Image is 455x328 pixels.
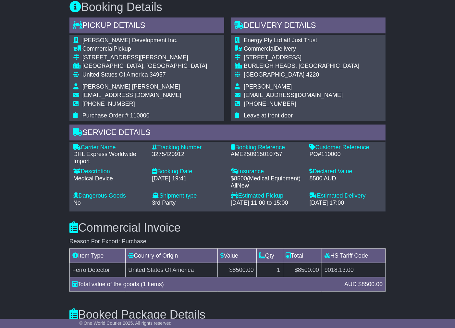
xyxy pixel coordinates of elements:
[256,263,283,277] td: 1
[82,63,207,70] div: [GEOGRAPHIC_DATA], [GEOGRAPHIC_DATA]
[310,151,382,158] div: PO#110000
[152,175,224,182] div: [DATE] 19:41
[283,249,322,263] td: Total
[73,175,146,182] div: Medical Device
[244,45,275,52] span: Commercial
[73,151,146,165] div: DHL Express Worldwide Import
[283,263,322,277] td: $8500.00
[150,71,166,78] span: 34957
[218,263,256,277] td: $8500.00
[69,18,224,35] div: Pickup Details
[69,249,126,263] td: Item Type
[152,200,176,206] span: 3rd Party
[244,112,293,119] span: Leave at front door
[82,83,180,90] span: [PERSON_NAME] [PERSON_NAME]
[152,168,224,175] div: Booking Date
[231,192,303,200] div: Estimated Pickup
[244,45,359,53] div: Delivery
[126,263,218,277] td: United States Of America
[244,37,317,43] span: Energy Pty Ltd atf Just Trust
[126,249,218,263] td: Country of Origin
[69,280,341,289] div: Total value of the goods (1 Items)
[310,175,382,182] div: 8500 AUD
[82,71,148,78] span: United States Of America
[244,101,296,107] span: [PHONE_NUMBER]
[310,192,382,200] div: Estimated Delivery
[234,175,247,182] span: 8500
[231,144,303,151] div: Booking Reference
[152,144,224,151] div: Tracking Number
[69,263,126,277] td: Ferro Detector
[73,168,146,175] div: Description
[82,92,181,98] span: [EMAIL_ADDRESS][DOMAIN_NAME]
[82,45,207,53] div: Pickup
[231,182,303,189] div: AllNew
[152,192,224,200] div: Shipment type
[231,200,303,207] div: [DATE] 11:00 to 15:00
[341,280,386,289] div: AUD $8500.00
[152,151,224,158] div: 3275420912
[244,71,304,78] span: [GEOGRAPHIC_DATA]
[82,45,114,52] span: Commercial
[218,249,256,263] td: Value
[79,321,173,326] span: © One World Courier 2025. All rights reserved.
[82,54,207,61] div: [STREET_ADDRESS][PERSON_NAME]
[310,200,382,207] div: [DATE] 17:00
[69,125,386,142] div: Service Details
[322,249,385,263] td: HS Tariff Code
[244,92,343,98] span: [EMAIL_ADDRESS][DOMAIN_NAME]
[249,175,299,182] span: Medical Equipment
[310,144,382,151] div: Customer Reference
[244,63,359,70] div: BURLEIGH HEADS, [GEOGRAPHIC_DATA]
[82,37,178,43] span: [PERSON_NAME] Development Inc.
[69,1,386,14] h3: Booking Details
[73,192,146,200] div: Dangerous Goods
[69,308,386,321] h3: Booked Package Details
[231,168,303,175] div: Insurance
[231,175,303,189] div: $ ( )
[231,151,303,158] div: AME250915010757
[306,71,319,78] span: 4220
[82,101,135,107] span: [PHONE_NUMBER]
[322,263,385,277] td: 9018.13.00
[244,83,292,90] span: [PERSON_NAME]
[73,144,146,151] div: Carrier Name
[310,168,382,175] div: Declared Value
[69,238,386,245] div: Reason For Export: Purchase
[69,221,386,234] h3: Commercial Invoice
[244,54,359,61] div: [STREET_ADDRESS]
[256,249,283,263] td: Qty
[73,200,81,206] span: No
[231,18,386,35] div: Delivery Details
[82,112,150,119] span: Purchase Order # 110000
